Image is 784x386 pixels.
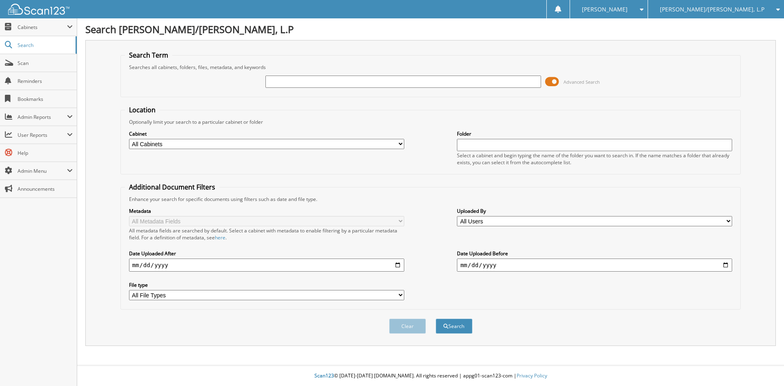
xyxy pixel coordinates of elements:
[18,114,67,120] span: Admin Reports
[77,366,784,386] div: © [DATE]-[DATE] [DOMAIN_NAME]. All rights reserved | appg01-scan123-com |
[8,4,69,15] img: scan123-logo-white.svg
[18,42,71,49] span: Search
[436,319,472,334] button: Search
[18,24,67,31] span: Cabinets
[18,60,73,67] span: Scan
[129,281,404,288] label: File type
[125,118,737,125] div: Optionally limit your search to a particular cabinet or folder
[389,319,426,334] button: Clear
[18,96,73,103] span: Bookmarks
[85,22,776,36] h1: Search [PERSON_NAME]/[PERSON_NAME], L.P
[457,130,732,137] label: Folder
[125,183,219,192] legend: Additional Document Filters
[215,234,225,241] a: here
[660,7,764,12] span: [PERSON_NAME]/[PERSON_NAME], L.P
[18,132,67,138] span: User Reports
[457,152,732,166] div: Select a cabinet and begin typing the name of the folder you want to search in. If the name match...
[457,250,732,257] label: Date Uploaded Before
[517,372,547,379] a: Privacy Policy
[457,259,732,272] input: end
[129,130,404,137] label: Cabinet
[582,7,628,12] span: [PERSON_NAME]
[314,372,334,379] span: Scan123
[129,250,404,257] label: Date Uploaded After
[125,51,172,60] legend: Search Term
[129,227,404,241] div: All metadata fields are searched by default. Select a cabinet with metadata to enable filtering b...
[129,208,404,214] label: Metadata
[457,208,732,214] label: Uploaded By
[18,78,73,85] span: Reminders
[125,105,160,114] legend: Location
[125,196,737,203] div: Enhance your search for specific documents using filters such as date and file type.
[18,149,73,156] span: Help
[125,64,737,71] div: Searches all cabinets, folders, files, metadata, and keywords
[18,167,67,174] span: Admin Menu
[18,185,73,192] span: Announcements
[129,259,404,272] input: start
[563,79,600,85] span: Advanced Search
